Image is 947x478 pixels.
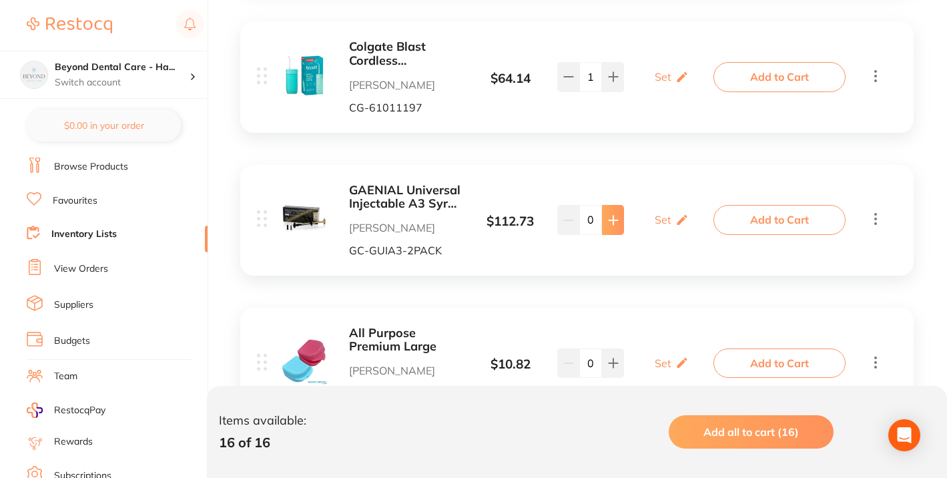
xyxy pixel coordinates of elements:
[703,425,799,439] span: Add all to cart (16)
[713,348,846,378] button: Add to Cart
[464,214,557,229] div: $ 112.73
[655,214,671,226] p: Set
[55,76,190,89] p: Switch account
[27,10,112,41] a: Restocq Logo
[669,415,834,449] button: Add all to cart (16)
[54,160,128,174] a: Browse Products
[349,244,464,256] p: GC-GUIA3-2PACK
[280,51,328,98] img: MTk3LmpwZw
[54,262,108,276] a: View Orders
[713,62,846,91] button: Add to Cart
[349,326,464,354] button: All Purpose Premium Large
[54,334,90,348] a: Budgets
[349,222,464,234] p: [PERSON_NAME]
[349,79,464,91] p: [PERSON_NAME]
[349,40,464,67] button: Colgate Blast Cordless Rechargeable Water Flosser
[54,370,77,383] a: Team
[240,308,914,419] div: All Purpose Premium Large [PERSON_NAME] RB0010PU $10.82 Set Add to Cart
[713,205,846,234] button: Add to Cart
[21,61,47,88] img: Beyond Dental Care - Hamilton
[349,101,464,113] p: CG-61011197
[280,337,328,385] img: MFBVLmpwZw
[280,194,328,242] img: LTJQQUNLLmpwZw
[27,403,43,418] img: RestocqPay
[53,194,97,208] a: Favourites
[27,17,112,33] img: Restocq Logo
[349,365,464,377] p: [PERSON_NAME]
[240,165,914,276] div: GAENIAL Universal Injectable A3 Syr 1ml x2 & 20 Disp tips [PERSON_NAME] GC-GUIA3-2PACK $112.73 Se...
[55,61,190,74] h4: Beyond Dental Care - Hamilton
[349,184,464,211] button: GAENIAL Universal Injectable A3 Syr 1ml x2 & 20 Disp tips
[54,435,93,449] a: Rewards
[888,419,920,451] div: Open Intercom Messenger
[464,71,557,86] div: $ 64.14
[54,298,93,312] a: Suppliers
[240,21,914,132] div: Colgate Blast Cordless Rechargeable Water Flosser [PERSON_NAME] CG-61011197 $64.14 Set Add to Cart
[219,414,306,428] p: Items available:
[27,109,181,142] button: $0.00 in your order
[655,71,671,83] p: Set
[54,404,105,417] span: RestocqPay
[51,228,117,241] a: Inventory Lists
[27,403,105,418] a: RestocqPay
[464,357,557,372] div: $ 10.82
[655,357,671,369] p: Set
[219,435,306,450] p: 16 of 16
